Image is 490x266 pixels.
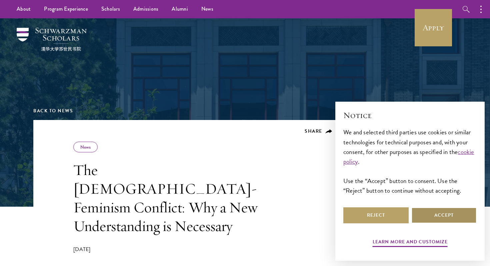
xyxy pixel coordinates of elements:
button: Accept [411,207,477,223]
a: Back to News [33,107,73,114]
h1: The [DEMOGRAPHIC_DATA]-Feminism Conflict: Why a New Understanding is Necessary [73,161,263,235]
button: Learn more and customize [373,238,448,248]
a: News [80,144,91,150]
button: Reject [343,207,409,223]
div: We and selected third parties use cookies or similar technologies for technical purposes and, wit... [343,127,477,195]
span: Share [305,128,322,135]
img: Schwarzman Scholars [17,28,87,51]
a: cookie policy [343,147,474,166]
a: Apply [415,9,452,46]
h2: Notice [343,110,477,121]
button: Share [305,128,332,134]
